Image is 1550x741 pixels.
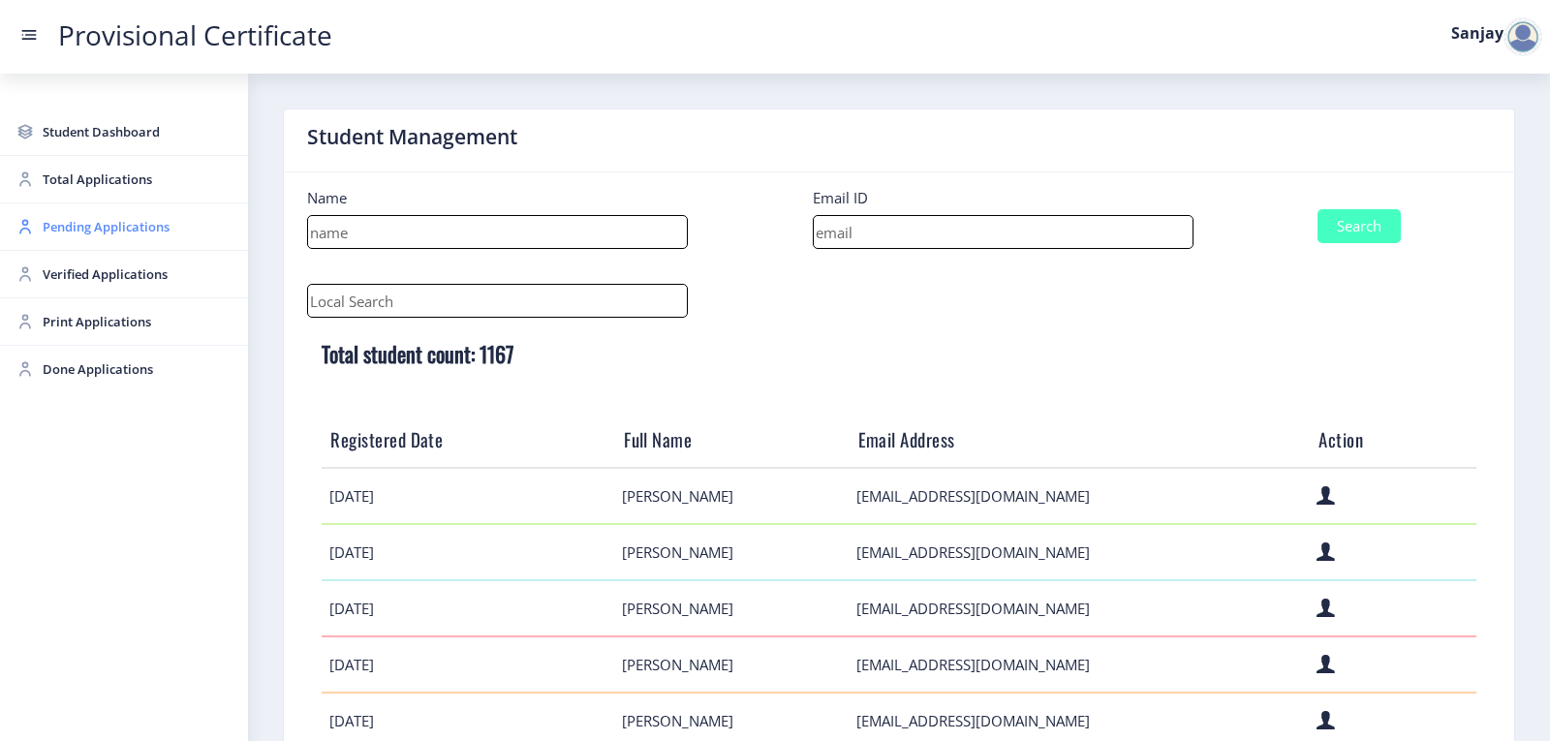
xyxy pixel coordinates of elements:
[615,524,850,580] td: [PERSON_NAME]
[43,215,232,238] span: Pending Applications
[307,215,688,249] input: name
[1317,209,1401,243] button: Search
[322,468,615,524] td: [DATE]
[307,188,347,207] label: Name
[39,25,352,46] a: Provisional Certificate
[615,468,850,524] td: [PERSON_NAME]
[322,580,615,636] td: [DATE]
[615,636,850,693] td: [PERSON_NAME]
[615,580,850,636] td: [PERSON_NAME]
[43,310,232,333] span: Print Applications
[43,357,232,381] span: Done Applications
[849,524,1310,580] td: [EMAIL_ADDRESS][DOMAIN_NAME]
[43,120,232,143] span: Student Dashboard
[1451,25,1503,41] label: Sanjay
[43,262,232,286] span: Verified Applications
[849,468,1310,524] td: [EMAIL_ADDRESS][DOMAIN_NAME]
[307,125,517,148] label: Student Management
[615,413,850,468] th: Full Name
[813,215,1193,249] input: email
[849,413,1310,468] th: Email Address
[307,284,688,318] input: Local Search
[322,413,615,468] th: Registered Date
[322,338,513,369] b: Total student count: 1167
[322,524,615,580] td: [DATE]
[849,636,1310,693] td: [EMAIL_ADDRESS][DOMAIN_NAME]
[1310,413,1476,468] th: Action
[322,636,615,693] td: [DATE]
[813,188,868,207] label: Email ID
[849,580,1310,636] td: [EMAIL_ADDRESS][DOMAIN_NAME]
[43,168,232,191] span: Total Applications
